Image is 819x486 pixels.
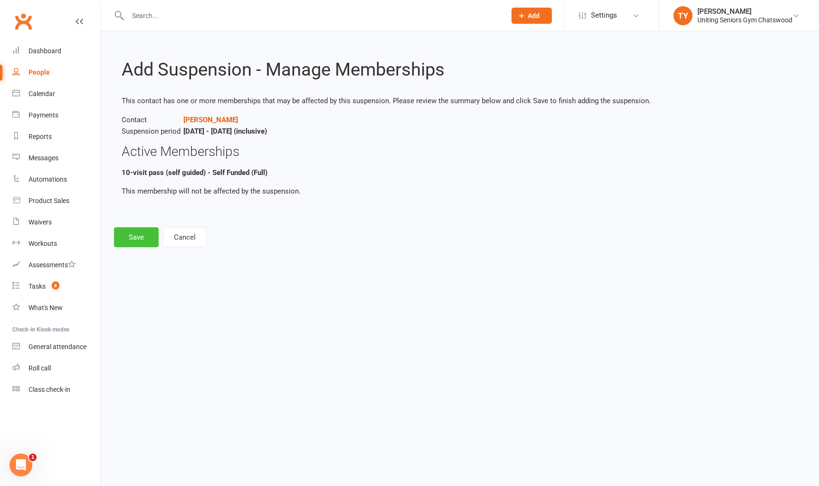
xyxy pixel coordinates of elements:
span: Contact [122,114,183,126]
h2: Add Suspension - Manage Memberships [122,60,798,80]
strong: [DATE] - [DATE] (inclusive) [183,127,267,136]
a: Reports [12,126,100,147]
span: Suspension period [122,126,183,137]
div: [PERSON_NAME] [697,7,792,16]
a: Clubworx [11,10,35,33]
div: Uniting Seniors Gym Chatswood [697,16,792,24]
button: Cancel [163,227,207,247]
div: Tasks [29,282,46,290]
a: [PERSON_NAME] [183,116,238,124]
a: Roll call [12,358,100,379]
div: Automations [29,175,67,183]
a: Automations [12,169,100,190]
a: Calendar [12,83,100,105]
div: Payments [29,111,58,119]
span: Add [528,12,540,19]
a: Dashboard [12,40,100,62]
a: Assessments [12,254,100,276]
div: What's New [29,304,63,311]
div: Messages [29,154,58,162]
b: 10-visit pass (self guided) - Self Funded (Full) [122,168,267,177]
div: Product Sales [29,197,69,204]
span: 1 [29,454,37,461]
button: Add [512,8,552,24]
a: Payments [12,105,100,126]
span: Settings [591,5,617,26]
button: Save [114,227,159,247]
div: Class check-in [29,386,70,393]
a: Class kiosk mode [12,379,100,400]
div: People [29,68,50,76]
h3: Active Memberships [122,145,798,159]
a: Workouts [12,233,100,254]
div: Waivers [29,218,52,226]
div: General attendance [29,343,86,350]
a: What's New [12,297,100,319]
a: General attendance kiosk mode [12,336,100,358]
a: Tasks 8 [12,276,100,297]
p: This membership will not be affected by the suspension. [122,185,798,197]
a: Messages [12,147,100,169]
div: Dashboard [29,47,61,55]
span: 8 [52,282,59,290]
div: Calendar [29,90,55,97]
div: Roll call [29,364,51,372]
a: Product Sales [12,190,100,212]
div: Assessments [29,261,76,269]
iframe: Intercom live chat [10,454,32,476]
a: People [12,62,100,83]
div: Reports [29,133,52,140]
input: Search... [125,9,499,22]
p: This contact has one or more memberships that may be affected by this suspension. Please review t... [122,95,798,107]
a: Waivers [12,212,100,233]
div: TY [674,6,693,25]
div: Workouts [29,240,57,247]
